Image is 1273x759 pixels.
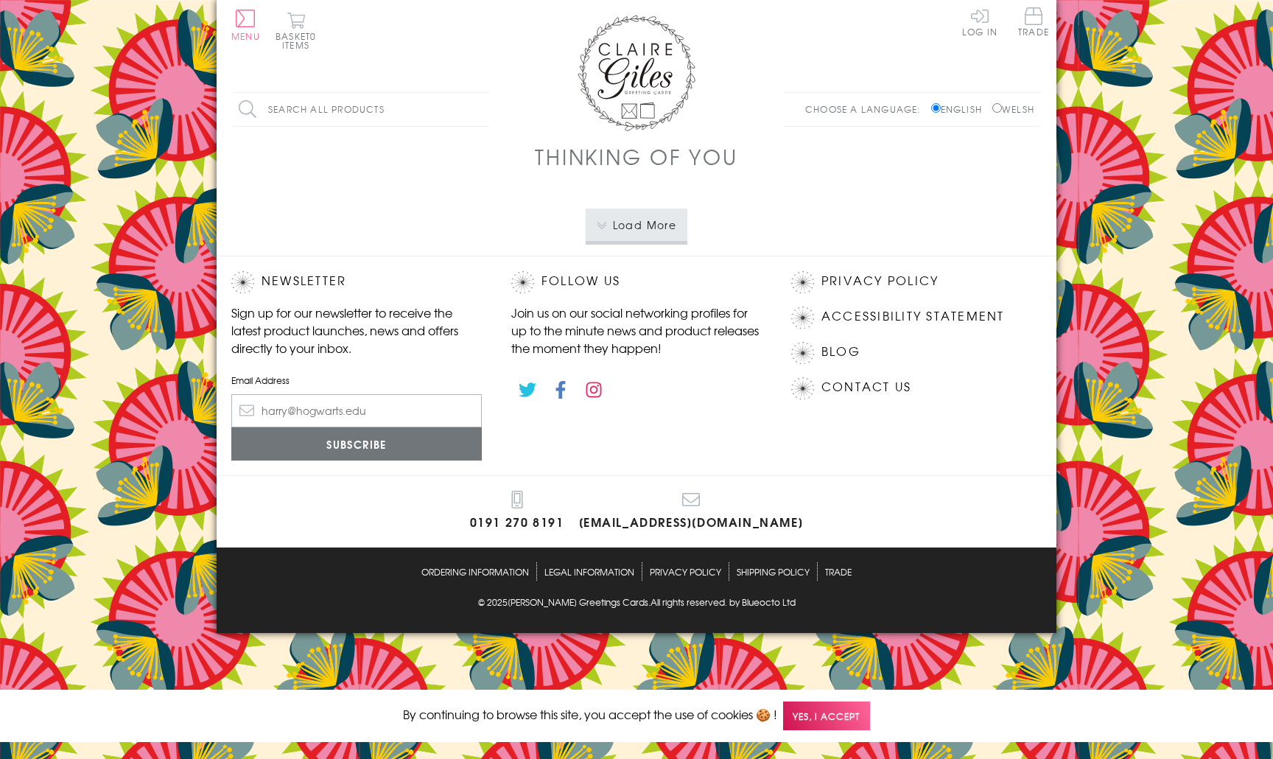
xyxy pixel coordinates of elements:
[821,271,939,291] a: Privacy Policy
[931,102,989,116] label: English
[231,93,489,126] input: Search all products
[511,271,762,293] h2: Follow Us
[650,562,721,581] a: Privacy Policy
[544,562,634,581] a: Legal Information
[1018,7,1049,36] span: Trade
[421,562,529,581] a: Ordering Information
[737,562,810,581] a: Shipping Policy
[992,103,1002,113] input: Welsh
[231,374,482,387] label: Email Address
[578,15,695,131] img: Claire Giles Greetings Cards
[931,103,941,113] input: English
[231,10,260,41] button: Menu
[821,307,1005,326] a: Accessibility Statement
[825,562,852,581] a: Trade
[535,141,737,172] h1: Thinking of You
[282,29,316,52] span: 0 items
[470,491,564,533] a: 0191 270 8191
[729,595,796,611] a: by Blueocto Ltd
[1018,7,1049,39] a: Trade
[231,271,482,293] h2: Newsletter
[231,29,260,43] span: Menu
[586,209,688,241] button: Load More
[474,93,489,126] input: Search
[231,304,482,357] p: Sign up for our newsletter to receive the latest product launches, news and offers directly to yo...
[805,102,928,116] p: Choose a language:
[821,342,860,362] a: Blog
[231,427,482,461] input: Subscribe
[650,595,727,609] span: All rights reserved.
[231,394,482,427] input: harry@hogwarts.edu
[992,102,1034,116] label: Welsh
[276,12,316,49] button: Basket0 items
[821,377,911,397] a: Contact Us
[783,702,870,730] span: Yes, I accept
[231,595,1042,609] p: © 2025 .
[511,304,762,357] p: Join us on our social networking profiles for up to the minute news and product releases the mome...
[508,595,648,611] a: [PERSON_NAME] Greetings Cards
[579,491,804,533] a: [EMAIL_ADDRESS][DOMAIN_NAME]
[962,7,997,36] a: Log In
